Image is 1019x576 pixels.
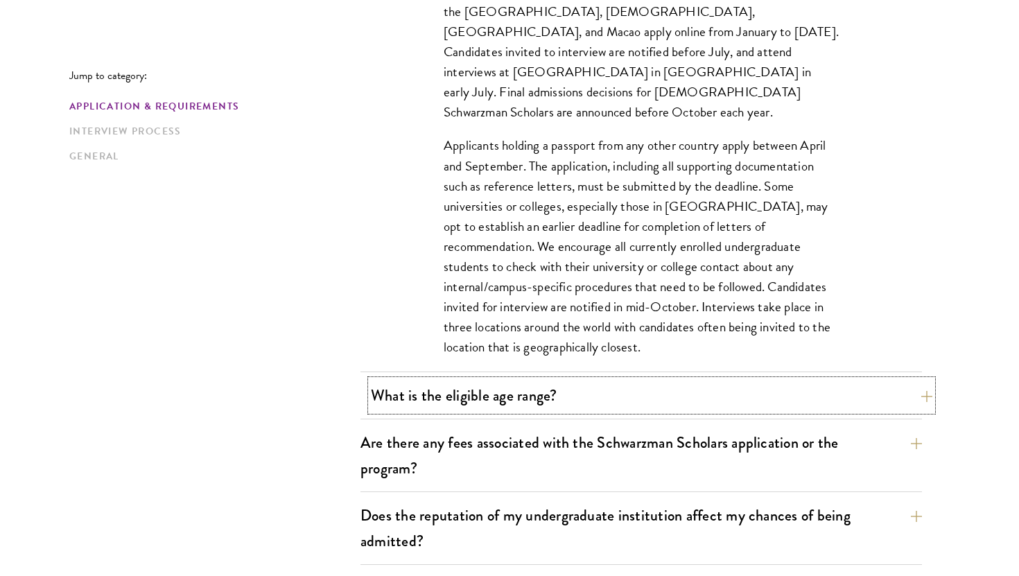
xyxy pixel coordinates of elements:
[360,500,922,557] button: Does the reputation of my undergraduate institution affect my chances of being admitted?
[444,135,839,357] p: Applicants holding a passport from any other country apply between April and September. The appli...
[69,149,352,164] a: General
[371,380,932,411] button: What is the eligible age range?
[69,99,352,114] a: Application & Requirements
[360,427,922,484] button: Are there any fees associated with the Schwarzman Scholars application or the program?
[69,69,360,82] p: Jump to category:
[69,124,352,139] a: Interview Process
